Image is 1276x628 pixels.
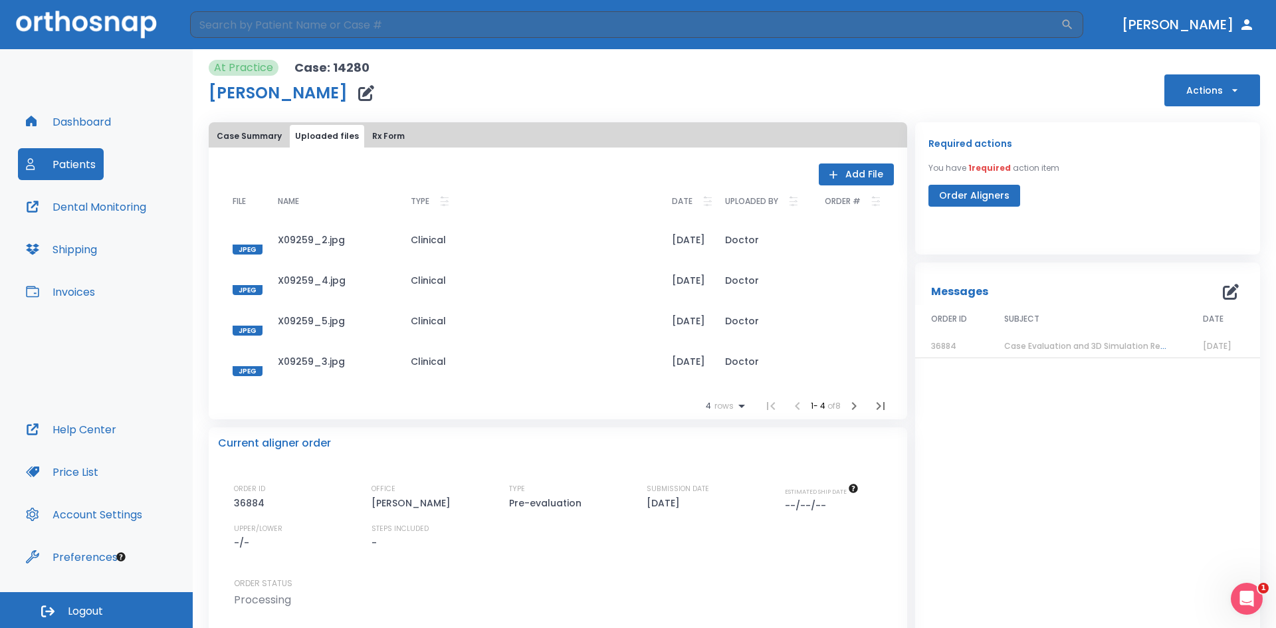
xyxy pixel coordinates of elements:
button: Price List [18,456,106,488]
button: Uploaded files [290,125,364,148]
span: rows [711,401,734,411]
p: Case: 14280 [294,60,370,76]
span: JPEG [233,285,263,295]
td: Clinical [400,341,661,381]
p: Required actions [928,136,1012,152]
td: Clinical [400,219,661,260]
span: JPEG [233,326,263,336]
button: Add File [819,163,894,185]
span: NAME [278,197,299,205]
td: Doctor [714,341,814,381]
td: Doctor [714,260,814,300]
button: Account Settings [18,498,150,530]
p: Pre-evaluation [509,495,586,511]
button: [PERSON_NAME] [1116,13,1260,37]
p: Processing [234,592,291,608]
p: UPPER/LOWER [234,523,282,535]
p: ORDER STATUS [234,577,898,589]
p: ORDER ID [234,483,265,495]
button: Invoices [18,276,103,308]
button: Patients [18,148,104,180]
p: --/--/-- [785,498,831,514]
button: Case Summary [211,125,287,148]
p: ORDER # [825,193,861,209]
td: X09259_5.jpg [267,300,400,341]
button: Help Center [18,413,124,445]
span: 1 - 4 [811,400,827,411]
p: - [372,535,377,551]
span: 36884 [931,340,956,352]
p: STEPS INCLUDED [372,523,429,535]
div: tabs [211,125,904,148]
span: JPEG [233,366,263,376]
p: You have action item [928,162,1059,174]
button: Preferences [18,541,126,573]
p: UPLOADED BY [725,193,778,209]
span: [DATE] [1203,340,1231,352]
td: [DATE] [661,341,714,381]
input: Search by Patient Name or Case # [190,11,1061,38]
button: Dental Monitoring [18,191,154,223]
div: Tooltip anchor [115,551,127,563]
p: OFFICE [372,483,395,495]
td: [DATE] [661,219,714,260]
td: Clinical [400,300,661,341]
span: Case Evaluation and 3D Simulation Ready [1004,340,1176,352]
span: ORDER ID [931,313,967,325]
button: Dashboard [18,106,119,138]
td: [DATE] [661,300,714,341]
span: Logout [68,604,103,619]
span: FILE [233,197,246,205]
p: TYPE [509,483,525,495]
p: SUBMISSION DATE [647,483,709,495]
td: Doctor [714,300,814,341]
button: Rx Form [367,125,410,148]
p: DATE [672,193,692,209]
img: Orthosnap [16,11,157,38]
p: [DATE] [647,495,685,511]
h1: [PERSON_NAME] [209,85,348,101]
span: 1 [1258,583,1269,593]
p: Messages [931,284,988,300]
td: Clinical [400,260,661,300]
td: X09259_2.jpg [267,219,400,260]
p: Current aligner order [218,435,331,451]
span: of 8 [827,400,841,411]
td: X09259_4.jpg [267,260,400,300]
p: TYPE [411,193,429,209]
button: Actions [1164,74,1260,106]
p: At Practice [214,60,273,76]
span: 1 required [968,162,1011,173]
p: 36884 [234,495,269,511]
span: 4 [706,401,711,411]
td: Doctor [714,219,814,260]
p: -/- [234,535,254,551]
td: [DATE] [661,260,714,300]
button: Shipping [18,233,105,265]
span: SUBJECT [1004,313,1039,325]
td: X09259_3.jpg [267,341,400,381]
iframe: Intercom live chat [1231,583,1263,615]
span: The date will be available after approving treatment plan [785,487,859,496]
button: Order Aligners [928,185,1020,207]
p: [PERSON_NAME] [372,495,455,511]
span: JPEG [233,245,263,255]
span: DATE [1203,313,1223,325]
